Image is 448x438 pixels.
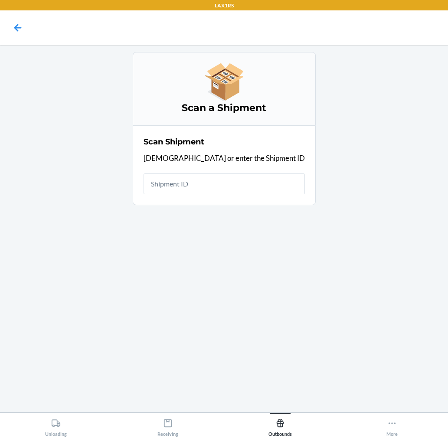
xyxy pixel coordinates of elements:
button: More [336,413,448,437]
h3: Scan a Shipment [144,101,305,115]
input: Shipment ID [144,173,305,194]
p: LAX1RS [215,2,234,10]
div: More [386,415,398,437]
button: Outbounds [224,413,336,437]
div: Receiving [157,415,178,437]
button: Receiving [112,413,224,437]
div: Unloading [45,415,67,437]
div: Outbounds [268,415,292,437]
h2: Scan Shipment [144,136,204,147]
p: [DEMOGRAPHIC_DATA] or enter the Shipment ID [144,153,305,164]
